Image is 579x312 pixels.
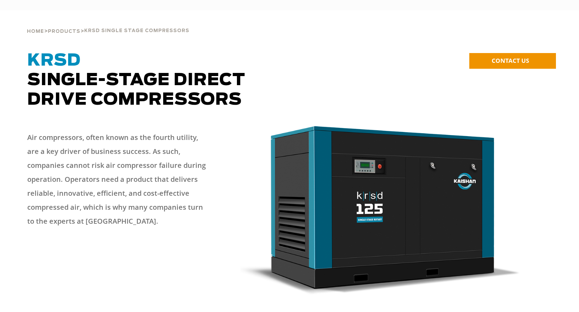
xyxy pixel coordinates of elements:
a: Home [27,28,44,34]
img: krsd125 [240,124,521,295]
span: CONTACT US [492,57,529,65]
span: Single-Stage Direct Drive Compressors [27,52,245,108]
span: Products [48,29,80,34]
a: Products [48,28,80,34]
p: Air compressors, often known as the fourth utility, are a key driver of business success. As such... [27,131,208,228]
span: KRSD [27,52,81,69]
span: krsd single stage compressors [84,29,189,33]
div: > > [27,10,189,37]
a: CONTACT US [469,53,556,69]
span: Home [27,29,44,34]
